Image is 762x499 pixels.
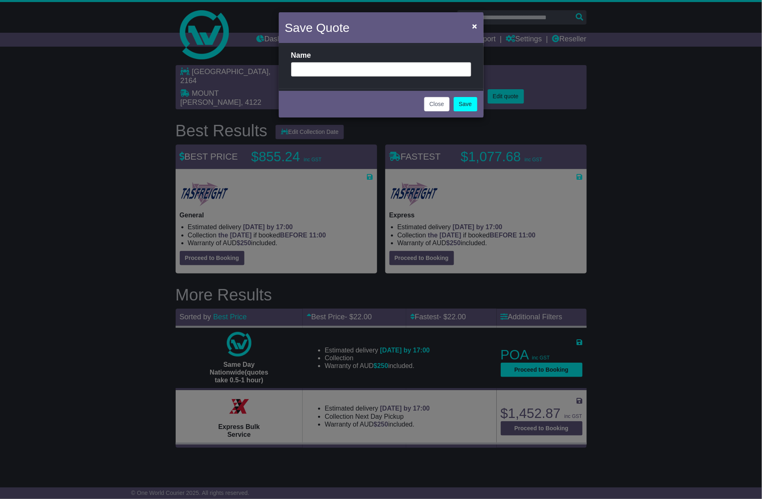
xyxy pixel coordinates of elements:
span: × [472,21,477,31]
h4: Save Quote [285,18,350,37]
button: Close [424,97,450,111]
a: Save [454,97,477,111]
button: Close [468,18,481,34]
label: Name [291,51,311,60]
